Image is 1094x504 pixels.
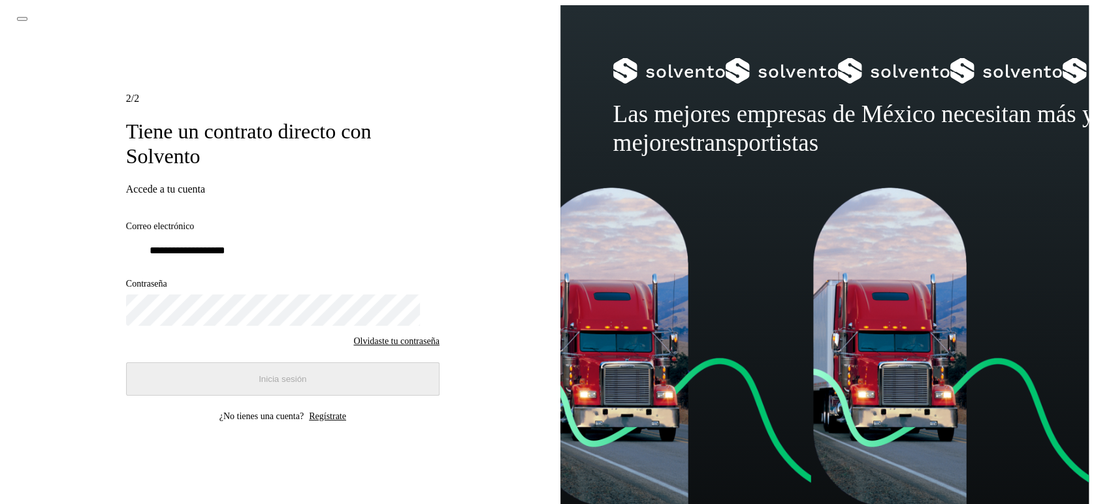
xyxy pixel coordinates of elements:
[690,129,818,156] span: transportistas
[126,221,440,232] label: Correo electrónico
[353,336,439,347] a: Olvidaste tu contraseña
[126,119,440,169] h1: Tiene un contrato directo con Solvento
[126,183,440,195] h3: Accede a tu cuenta
[126,93,131,104] span: 2
[259,374,306,384] span: Inicia sesión
[126,362,440,396] button: Inicia sesión
[126,279,440,290] label: Contraseña
[126,93,440,104] div: /2
[219,411,304,422] p: ¿No tienes una cuenta?
[309,411,346,422] a: Regístrate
